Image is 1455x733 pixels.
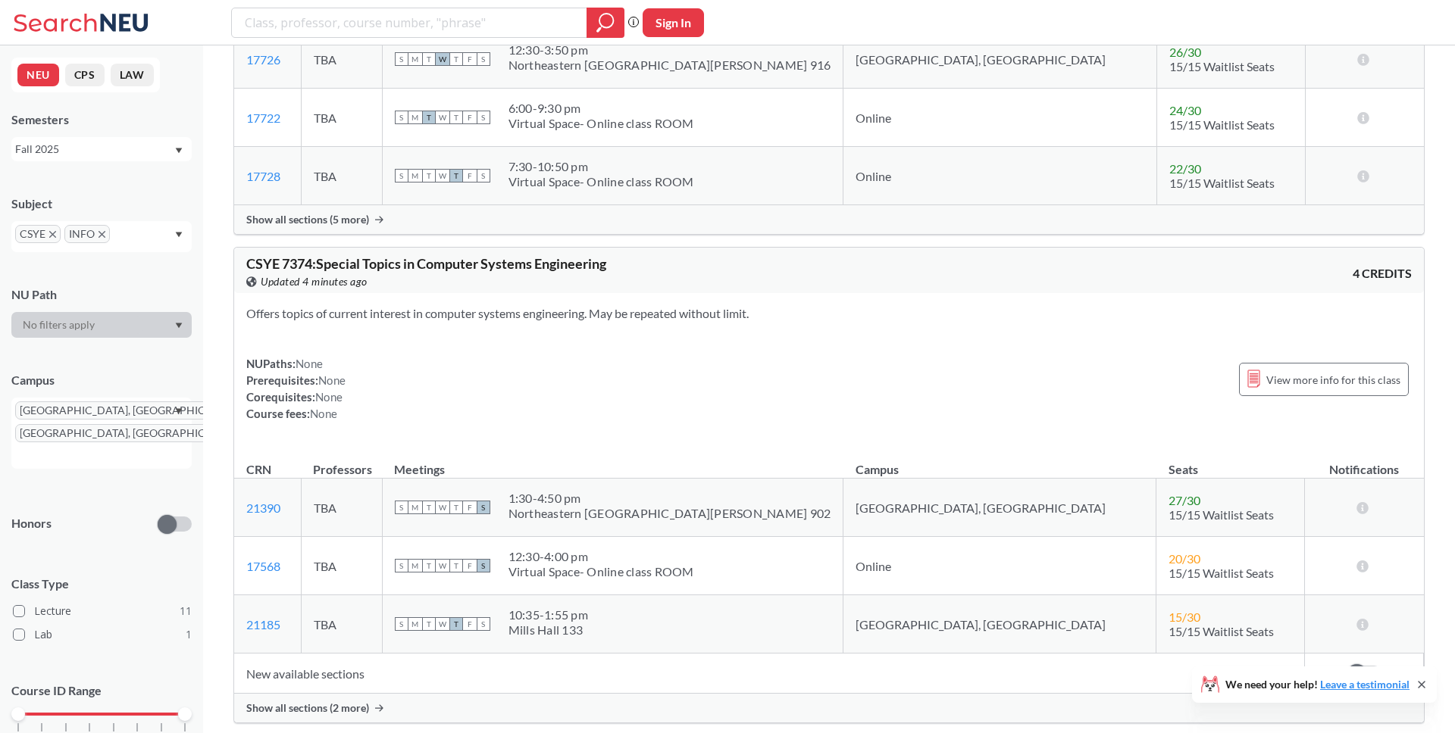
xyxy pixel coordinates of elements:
span: 15/15 Waitlist Seats [1169,566,1274,580]
a: 17726 [246,52,280,67]
span: M [408,111,422,124]
span: S [395,169,408,182]
span: [GEOGRAPHIC_DATA], [GEOGRAPHIC_DATA]X to remove pill [15,424,256,442]
td: TBA [301,595,382,653]
span: 11 [180,603,192,619]
svg: Dropdown arrow [175,148,183,154]
span: S [477,111,490,124]
span: S [395,52,408,66]
button: NEU [17,64,59,86]
a: 17568 [246,559,280,573]
div: Northeastern [GEOGRAPHIC_DATA][PERSON_NAME] 916 [508,58,831,73]
div: NU Path [11,286,192,303]
span: CSYE 7374 : Special Topics in Computer Systems Engineering [246,255,606,272]
span: M [408,501,422,514]
span: INFOX to remove pill [64,225,110,243]
span: T [449,501,463,514]
span: T [449,169,463,182]
a: 21390 [246,501,280,515]
span: S [477,617,490,631]
span: M [408,52,422,66]
span: T [422,169,436,182]
button: LAW [111,64,154,86]
svg: Dropdown arrow [175,323,183,329]
span: 15/15 Waitlist Seats [1169,117,1275,132]
section: Offers topics of current interest in computer systems engineering. May be repeated without limit. [246,305,1412,322]
span: T [449,52,463,66]
span: T [449,617,463,631]
span: None [315,390,343,404]
a: 21185 [246,617,280,632]
label: Lecture [13,601,192,621]
div: Fall 2025 [15,141,174,158]
div: 12:30 - 3:50 pm [508,42,831,58]
svg: Dropdown arrow [175,232,183,238]
p: Course ID Range [11,682,192,700]
div: NUPaths: Prerequisites: Corequisites: Course fees: [246,355,346,422]
td: TBA [301,537,382,595]
th: Campus [843,446,1156,479]
span: CSYEX to remove pill [15,225,61,243]
th: Notifications [1305,446,1424,479]
span: W [436,111,449,124]
span: 26 / 30 [1169,45,1201,59]
td: TBA [301,89,382,147]
td: Online [843,89,1156,147]
td: [GEOGRAPHIC_DATA], [GEOGRAPHIC_DATA] [843,479,1156,537]
svg: X to remove pill [49,231,56,238]
td: New available sections [234,653,1305,694]
td: [GEOGRAPHIC_DATA], [GEOGRAPHIC_DATA] [843,595,1156,653]
div: Fall 2025Dropdown arrow [11,137,192,161]
span: T [422,501,436,514]
div: CRN [246,461,271,478]
span: 4 CREDITS [1353,265,1412,282]
th: Seats [1156,446,1305,479]
a: 17722 [246,111,280,125]
div: 7:30 - 10:50 pm [508,159,694,174]
div: Show all sections (2 more) [234,694,1424,722]
span: Show all sections (2 more) [246,701,369,715]
span: S [477,52,490,66]
div: Virtual Space- Online class ROOM [508,116,694,131]
p: Honors [11,515,52,532]
span: M [408,169,422,182]
th: Professors [301,446,382,479]
div: Semesters [11,111,192,128]
div: Dropdown arrow [11,312,192,338]
td: [GEOGRAPHIC_DATA], [GEOGRAPHIC_DATA] [843,30,1156,89]
span: S [395,617,408,631]
div: 12:30 - 4:00 pm [508,549,694,564]
td: Online [843,147,1156,205]
span: F [463,111,477,124]
svg: magnifying glass [596,12,615,33]
span: S [477,501,490,514]
td: Online [843,537,1156,595]
span: M [408,559,422,572]
span: Show all sections (5 more) [246,213,369,226]
div: 1:30 - 4:50 pm [508,491,831,506]
span: 15/15 Waitlist Seats [1169,507,1274,522]
span: T [422,111,436,124]
td: TBA [301,147,382,205]
span: S [395,501,408,514]
span: F [463,617,477,631]
button: Sign In [643,8,704,37]
span: 1 [186,626,192,643]
div: magnifying glass [587,8,624,38]
div: Campus [11,372,192,388]
span: S [477,169,490,182]
span: T [449,559,463,572]
span: View more info for this class [1266,370,1400,389]
th: Meetings [382,446,843,479]
span: 15/15 Waitlist Seats [1169,59,1275,73]
div: 10:35 - 1:55 pm [508,607,588,622]
span: T [422,617,436,631]
span: F [463,52,477,66]
span: None [296,357,323,370]
span: W [436,501,449,514]
span: Class Type [11,575,192,592]
td: TBA [301,479,382,537]
span: 24 / 30 [1169,103,1201,117]
span: W [436,617,449,631]
span: 15/15 Waitlist Seats [1169,176,1275,190]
